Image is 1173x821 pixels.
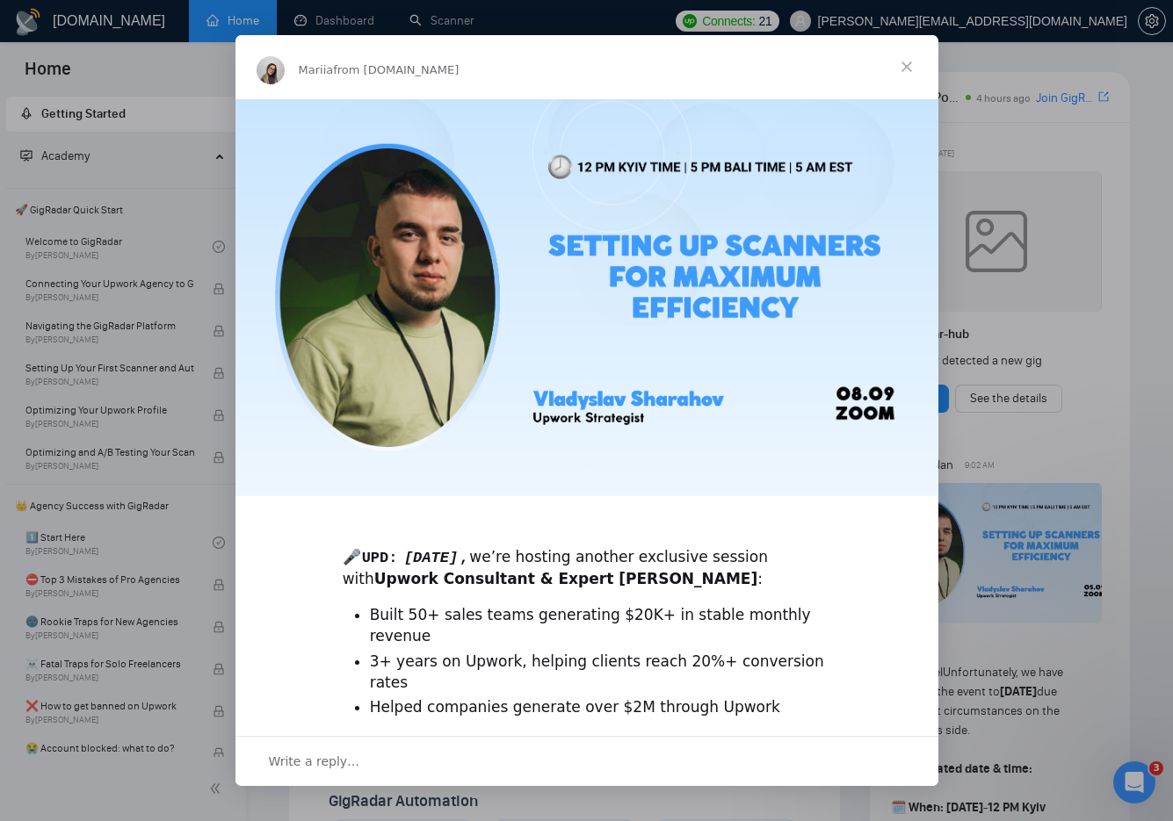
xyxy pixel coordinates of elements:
[333,63,459,76] span: from [DOMAIN_NAME]
[257,56,285,84] img: Profile image for Mariia
[875,35,938,98] span: Close
[370,697,831,718] li: Helped companies generate over $2M through Upwork
[370,652,831,694] li: 3+ years on Upwork, helping clients reach 20%+ conversion rates
[343,526,831,589] div: 🎤 we’re hosting another exclusive session with :
[299,63,334,76] span: Mariia
[361,549,399,567] code: UPD:
[269,750,360,773] span: Write a reply…
[370,605,831,647] li: Built 50+ sales teams generating $20K+ in stable monthly revenue
[459,549,469,567] code: ,
[374,570,758,587] b: Upwork Consultant & Expert [PERSON_NAME]
[235,736,938,786] div: Open conversation and reply
[403,549,459,567] code: [DATE]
